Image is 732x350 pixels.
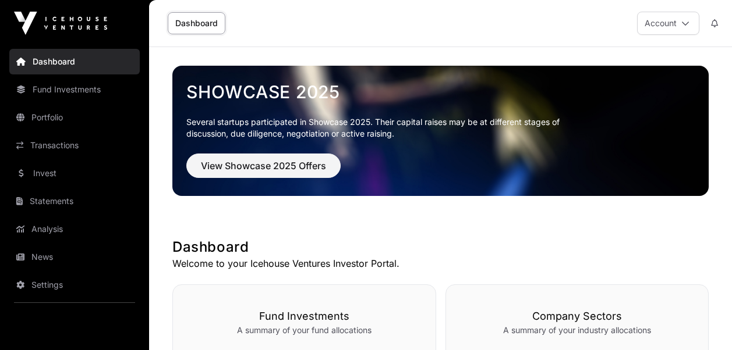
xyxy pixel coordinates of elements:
a: Dashboard [168,12,225,34]
a: News [9,244,140,270]
span: View Showcase 2025 Offers [201,159,326,173]
img: Showcase 2025 [172,66,709,196]
a: Transactions [9,133,140,158]
a: Statements [9,188,140,214]
p: A summary of your fund allocations [196,324,412,336]
button: View Showcase 2025 Offers [186,153,341,178]
a: Invest [9,160,140,186]
img: Icehouse Ventures Logo [14,12,107,35]
a: Showcase 2025 [186,81,695,102]
h3: Fund Investments [196,308,412,324]
a: Settings [9,272,140,298]
p: Several startups participated in Showcase 2025. Their capital raises may be at different stages o... [186,116,578,140]
h1: Dashboard [172,238,709,256]
a: Portfolio [9,105,140,130]
button: Account [637,12,699,35]
a: Analysis [9,216,140,242]
a: Dashboard [9,49,140,74]
p: Welcome to your Icehouse Ventures Investor Portal. [172,256,709,270]
a: View Showcase 2025 Offers [186,165,341,177]
h3: Company Sectors [469,308,685,324]
p: A summary of your industry allocations [469,324,685,336]
a: Fund Investments [9,77,140,102]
